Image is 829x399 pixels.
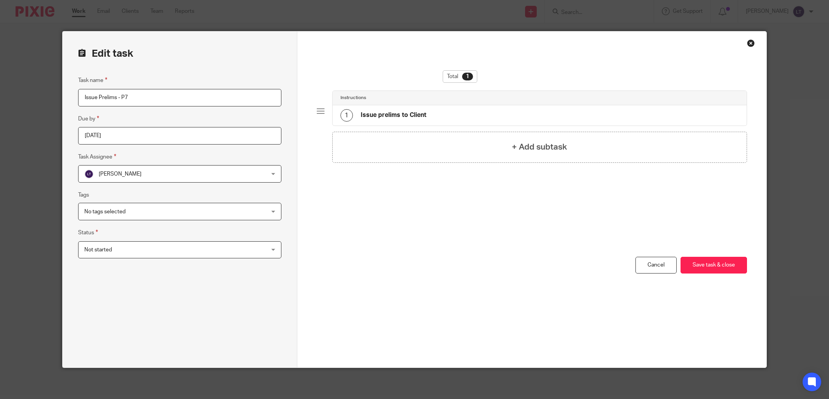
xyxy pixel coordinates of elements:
label: Tags [78,191,89,199]
div: 1 [340,109,353,122]
div: Close this dialog window [747,39,755,47]
label: Status [78,228,98,237]
h2: Edit task [78,47,281,60]
span: [PERSON_NAME] [99,171,141,177]
h4: Instructions [340,95,366,101]
div: 1 [462,73,473,80]
label: Due by [78,114,99,123]
img: svg%3E [84,169,94,179]
h4: + Add subtask [512,141,567,153]
a: Cancel [635,257,677,274]
span: No tags selected [84,209,126,214]
button: Save task & close [681,257,747,274]
div: Total [443,70,477,83]
span: Not started [84,247,112,253]
label: Task Assignee [78,152,116,161]
input: Pick a date [78,127,281,145]
label: Task name [78,76,107,85]
h4: Issue prelims to Client [361,111,426,119]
